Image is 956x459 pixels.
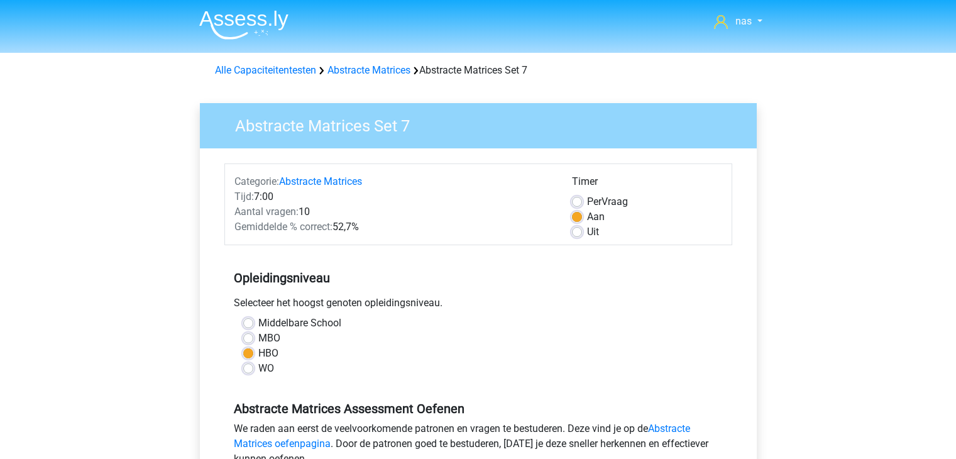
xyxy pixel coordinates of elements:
[234,401,723,416] h5: Abstracte Matrices Assessment Oefenen
[258,346,278,361] label: HBO
[327,64,410,76] a: Abstracte Matrices
[258,331,280,346] label: MBO
[709,14,767,29] a: nas
[587,196,602,207] span: Per
[279,175,362,187] a: Abstracte Matrices
[587,209,605,224] label: Aan
[735,15,752,27] span: nas
[225,219,563,235] div: 52,7%
[572,174,722,194] div: Timer
[234,265,723,290] h5: Opleidingsniveau
[210,63,747,78] div: Abstracte Matrices Set 7
[234,206,299,218] span: Aantal vragen:
[215,64,316,76] a: Alle Capaciteitentesten
[234,221,332,233] span: Gemiddelde % correct:
[225,204,563,219] div: 10
[199,10,288,40] img: Assessly
[234,191,254,202] span: Tijd:
[587,194,628,209] label: Vraag
[234,175,279,187] span: Categorie:
[258,361,274,376] label: WO
[258,316,341,331] label: Middelbare School
[224,296,732,316] div: Selecteer het hoogst genoten opleidingsniveau.
[220,111,747,136] h3: Abstracte Matrices Set 7
[587,224,599,240] label: Uit
[225,189,563,204] div: 7:00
